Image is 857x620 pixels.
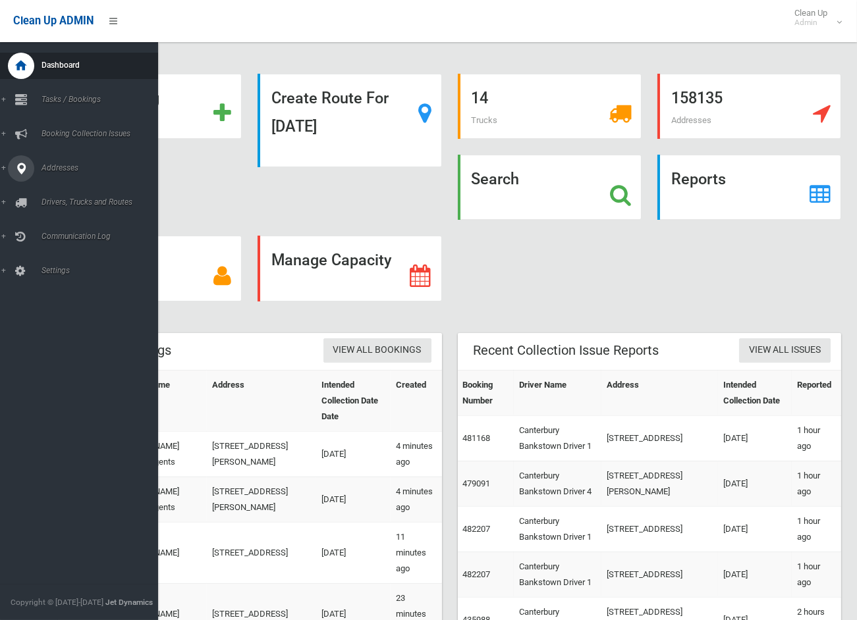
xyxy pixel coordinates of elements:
[38,197,169,207] span: Drivers, Trucks and Routes
[514,370,601,415] th: Driver Name
[472,89,489,107] strong: 14
[458,155,642,220] a: Search
[111,431,207,477] td: [PERSON_NAME] Property Agents
[718,461,792,506] td: [DATE]
[316,370,391,431] th: Intended Collection Date Date
[718,506,792,552] td: [DATE]
[601,461,718,506] td: [STREET_ADDRESS][PERSON_NAME]
[463,569,491,579] a: 482207
[38,61,169,70] span: Dashboard
[391,477,441,522] td: 4 minutes ago
[13,14,94,27] span: Clean Up ADMIN
[323,338,431,363] a: View All Bookings
[472,115,498,125] span: Trucks
[207,431,316,477] td: [STREET_ADDRESS][PERSON_NAME]
[671,170,726,188] strong: Reports
[514,415,601,461] td: Canterbury Bankstown Driver 1
[38,266,169,275] span: Settings
[792,552,841,597] td: 1 hour ago
[463,478,491,488] a: 479091
[514,506,601,552] td: Canterbury Bankstown Driver 1
[111,522,207,583] td: [PERSON_NAME]
[207,370,316,431] th: Address
[671,89,723,107] strong: 158135
[271,89,389,136] strong: Create Route For [DATE]
[316,477,391,522] td: [DATE]
[794,18,827,28] small: Admin
[207,477,316,522] td: [STREET_ADDRESS][PERSON_NAME]
[601,415,718,461] td: [STREET_ADDRESS]
[601,552,718,597] td: [STREET_ADDRESS]
[514,552,601,597] td: Canterbury Bankstown Driver 1
[463,433,491,443] a: 481168
[792,415,841,461] td: 1 hour ago
[458,370,514,415] th: Booking Number
[657,74,841,139] a: 158135 Addresses
[271,251,391,269] strong: Manage Capacity
[718,370,792,415] th: Intended Collection Date
[391,431,441,477] td: 4 minutes ago
[38,232,169,241] span: Communication Log
[316,431,391,477] td: [DATE]
[391,522,441,583] td: 11 minutes ago
[601,370,718,415] th: Address
[316,522,391,583] td: [DATE]
[718,415,792,461] td: [DATE]
[258,74,441,167] a: Create Route For [DATE]
[601,506,718,552] td: [STREET_ADDRESS]
[657,155,841,220] a: Reports
[11,598,103,607] span: Copyright © [DATE]-[DATE]
[739,338,831,363] a: View All Issues
[718,552,792,597] td: [DATE]
[391,370,441,431] th: Created
[458,74,642,139] a: 14 Trucks
[38,129,169,138] span: Booking Collection Issues
[38,163,169,172] span: Addresses
[111,370,207,431] th: Contact Name
[38,95,169,104] span: Tasks / Bookings
[792,506,841,552] td: 1 hour ago
[258,236,441,301] a: Manage Capacity
[463,524,491,534] a: 482207
[111,477,207,522] td: [PERSON_NAME] Property Agents
[671,115,711,125] span: Addresses
[207,522,316,583] td: [STREET_ADDRESS]
[105,598,153,607] strong: Jet Dynamics
[458,338,675,363] header: Recent Collection Issue Reports
[514,461,601,506] td: Canterbury Bankstown Driver 4
[788,8,841,28] span: Clean Up
[792,461,841,506] td: 1 hour ago
[472,170,520,188] strong: Search
[792,370,841,415] th: Reported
